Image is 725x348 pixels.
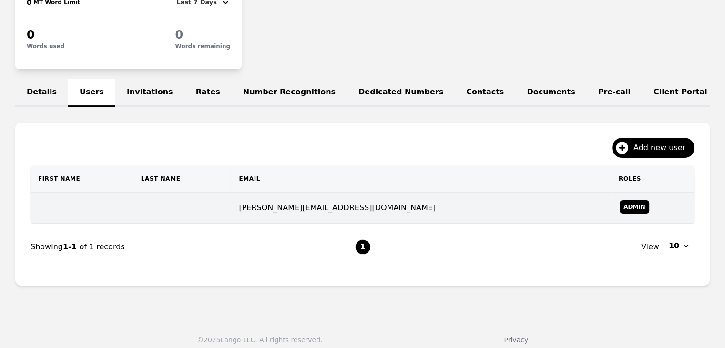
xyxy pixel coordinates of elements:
a: Rates [184,79,232,107]
td: [PERSON_NAME][EMAIL_ADDRESS][DOMAIN_NAME] [231,193,611,224]
th: First Name [31,165,133,193]
th: Roles [611,165,694,193]
div: Showing of 1 records [31,241,355,253]
span: 0 [175,28,184,41]
nav: Page navigation [31,224,694,270]
span: Add new user [633,142,692,154]
a: Number Recognitions [232,79,347,107]
th: Email [231,165,611,193]
a: Dedicated Numbers [347,79,455,107]
a: Client Portal [642,79,719,107]
a: Documents [515,79,586,107]
span: 0 [27,28,35,41]
th: Last Name [133,165,232,193]
a: Invitations [115,79,184,107]
a: Details [15,79,68,107]
a: Pre-call [587,79,642,107]
span: View [641,241,659,253]
div: © 2025 Lango LLC. All rights reserved. [197,335,322,345]
span: Admin [620,200,649,214]
p: Words used [27,42,64,50]
p: Words remaining [175,42,230,50]
button: Add new user [612,138,694,158]
span: 1-1 [63,242,79,251]
span: 10 [669,240,679,252]
button: 10 [663,238,694,254]
a: Contacts [455,79,515,107]
a: Privacy [504,336,528,344]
